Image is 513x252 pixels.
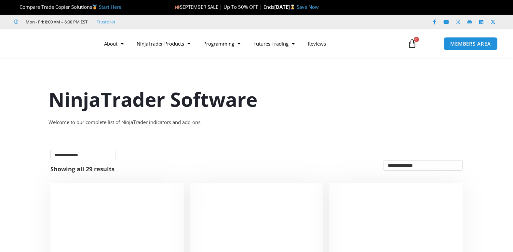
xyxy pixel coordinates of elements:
[14,4,121,10] span: Compare Trade Copier Solutions
[175,5,180,9] img: 🍂
[398,34,426,53] a: 0
[48,118,465,127] div: Welcome to our complete list of NinjaTrader indicators and add-ons.
[97,18,115,26] a: Trustpilot
[16,32,86,55] img: LogoAI | Affordable Indicators – NinjaTrader
[384,160,463,171] select: Shop order
[130,36,197,51] a: NinjaTrader Products
[92,5,97,9] img: 🥇
[450,41,491,46] span: MEMBERS AREA
[247,36,301,51] a: Futures Trading
[414,37,419,42] span: 0
[274,4,297,10] strong: [DATE]
[301,36,332,51] a: Reviews
[98,36,400,51] nav: Menu
[443,37,498,50] a: MEMBERS AREA
[99,4,121,10] a: Start Here
[174,4,274,10] span: SEPTEMBER SALE | Up To 50% OFF | Ends
[50,166,115,172] p: Showing all 29 results
[48,86,465,113] h1: NinjaTrader Software
[297,4,319,10] a: Save Now
[98,36,130,51] a: About
[14,5,19,9] img: 🏆
[24,18,88,26] span: Mon - Fri: 8:00 AM – 6:00 PM EST
[197,36,247,51] a: Programming
[290,5,295,9] img: ⌛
